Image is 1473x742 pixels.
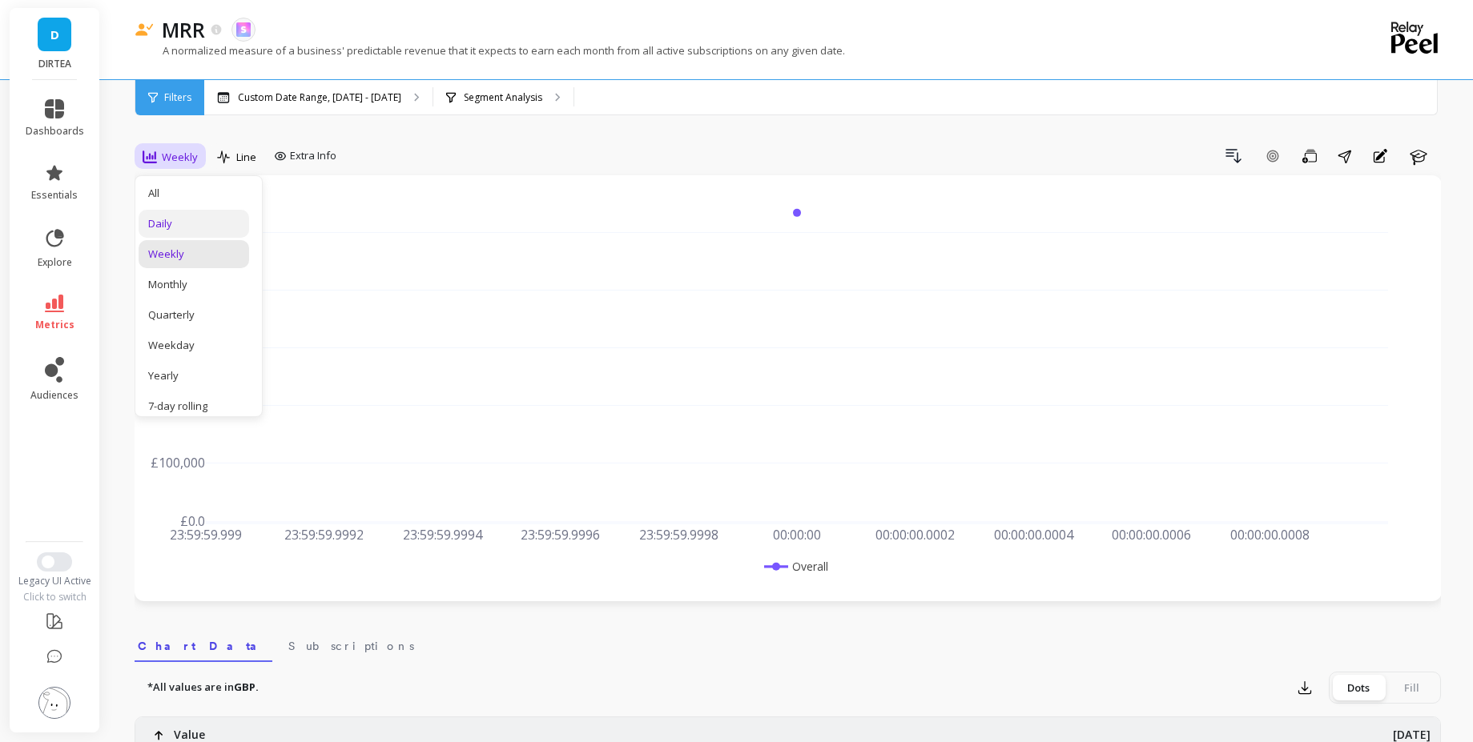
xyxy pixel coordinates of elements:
[31,189,78,202] span: essentials
[38,687,70,719] img: profile picture
[148,247,239,262] div: Weekly
[148,338,239,353] div: Weekday
[148,307,239,323] div: Quarterly
[37,552,72,572] button: Switch to New UI
[50,26,59,44] span: D
[162,16,205,43] p: MRR
[148,277,239,292] div: Monthly
[135,625,1441,662] nav: Tabs
[464,91,542,104] p: Segment Analysis
[164,91,191,104] span: Filters
[236,22,251,37] img: api.skio.svg
[10,591,100,604] div: Click to switch
[148,399,239,414] div: 7-day rolling
[290,148,336,164] span: Extra Info
[236,150,256,165] span: Line
[10,575,100,588] div: Legacy UI Active
[138,638,269,654] span: Chart Data
[35,319,74,331] span: metrics
[288,638,414,654] span: Subscriptions
[162,150,198,165] span: Weekly
[148,368,239,383] div: Yearly
[1385,675,1438,700] div: Fill
[234,680,259,694] strong: GBP.
[238,91,401,104] p: Custom Date Range, [DATE] - [DATE]
[38,256,72,269] span: explore
[148,186,239,201] div: All
[135,23,154,37] img: header icon
[135,43,845,58] p: A normalized measure of a business' predictable revenue that it expects to earn each month from a...
[147,680,259,696] p: *All values are in
[30,389,78,402] span: audiences
[26,58,84,70] p: DIRTEA
[148,216,239,231] div: Daily
[1332,675,1385,700] div: Dots
[26,125,84,138] span: dashboards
